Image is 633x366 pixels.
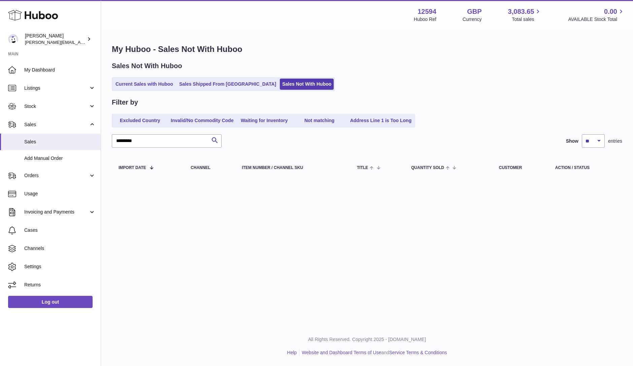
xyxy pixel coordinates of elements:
[25,33,86,46] div: [PERSON_NAME]
[112,98,138,107] h2: Filter by
[508,7,542,23] a: 3,083.65 Total sales
[24,172,89,179] span: Orders
[357,166,368,170] span: Title
[608,138,622,144] span: entries
[24,103,89,110] span: Stock
[568,7,625,23] a: 0.00 AVAILABLE Stock Total
[555,166,615,170] div: Action / Status
[25,39,135,45] span: [PERSON_NAME][EMAIL_ADDRESS][DOMAIN_NAME]
[24,139,96,145] span: Sales
[237,115,291,126] a: Waiting for Inventory
[8,296,93,308] a: Log out
[24,191,96,197] span: Usage
[24,209,89,215] span: Invoicing and Payments
[24,263,96,270] span: Settings
[287,350,297,355] a: Help
[512,16,542,23] span: Total sales
[566,138,578,144] label: Show
[508,7,534,16] span: 3,083.65
[499,166,542,170] div: Customer
[24,245,96,252] span: Channels
[414,16,436,23] div: Huboo Ref
[604,7,617,16] span: 0.00
[389,350,447,355] a: Service Terms & Conditions
[24,85,89,91] span: Listings
[463,16,482,23] div: Currency
[106,336,628,343] p: All Rights Reserved. Copyright 2025 - [DOMAIN_NAME]
[242,166,343,170] div: Item Number / Channel SKU
[8,34,18,44] img: owen@wearemakewaves.com
[24,155,96,162] span: Add Manual Order
[112,61,182,71] h2: Sales Not With Huboo
[467,7,481,16] strong: GBP
[348,115,414,126] a: Address Line 1 is Too Long
[568,16,625,23] span: AVAILABLE Stock Total
[113,79,175,90] a: Current Sales with Huboo
[24,227,96,233] span: Cases
[112,44,622,55] h1: My Huboo - Sales Not With Huboo
[24,67,96,73] span: My Dashboard
[119,166,146,170] span: Import date
[411,166,444,170] span: Quantity Sold
[293,115,346,126] a: Not matching
[302,350,381,355] a: Website and Dashboard Terms of Use
[418,7,436,16] strong: 12594
[24,282,96,288] span: Returns
[299,349,447,356] li: and
[113,115,167,126] a: Excluded Country
[168,115,236,126] a: Invalid/No Commodity Code
[24,121,89,128] span: Sales
[280,79,334,90] a: Sales Not With Huboo
[177,79,278,90] a: Sales Shipped From [GEOGRAPHIC_DATA]
[191,166,228,170] div: Channel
